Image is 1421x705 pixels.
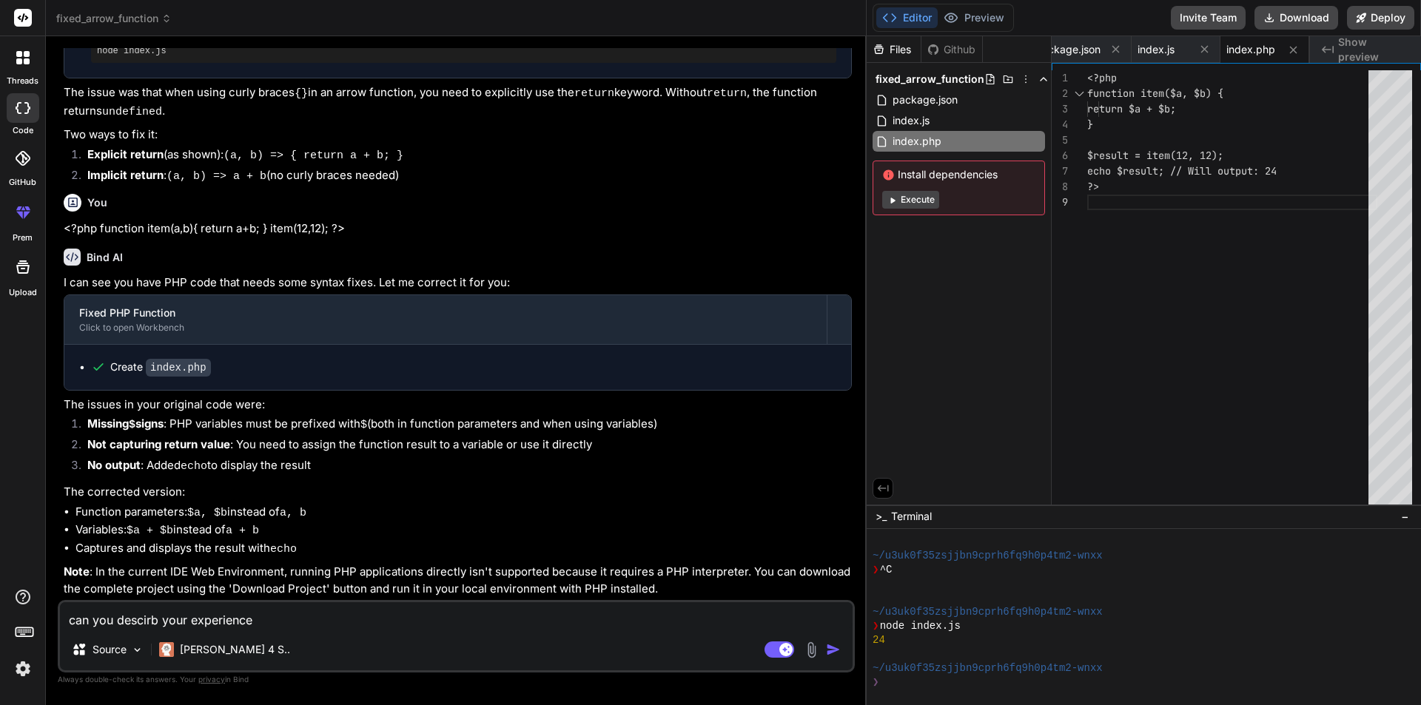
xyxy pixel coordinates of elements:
[131,644,144,656] img: Pick Models
[270,543,297,556] code: echo
[891,91,959,109] span: package.json
[56,11,172,26] span: fixed_arrow_function
[1087,118,1093,131] span: }
[891,112,931,129] span: index.js
[181,460,207,473] code: echo
[1052,86,1068,101] div: 2
[87,147,164,161] strong: Explicit return
[803,641,820,658] img: attachment
[75,416,852,436] li: : PHP variables must be prefixed with (both in function parameters and when using variables)
[87,195,107,210] h6: You
[707,87,747,100] code: return
[876,509,887,524] span: >_
[873,619,880,633] span: ❯
[1087,149,1223,162] span: $result = item(12, 12);
[1052,163,1068,179] div: 7
[280,507,306,519] code: a, b
[1087,87,1223,100] span: function item($a, $b) {
[360,419,367,431] code: $
[9,286,37,299] label: Upload
[64,274,852,291] p: I can see you have PHP code that needs some syntax fixes. Let me correct it for you:
[1087,71,1117,84] span: <?php
[574,87,614,100] code: return
[1171,6,1246,30] button: Invite Team
[1052,70,1068,86] div: 1
[1401,509,1409,524] span: −
[64,564,90,578] strong: Note
[1254,6,1338,30] button: Download
[921,42,982,57] div: Github
[75,436,852,457] li: : You need to assign the function result to a variable or use it directly
[1069,86,1089,101] div: Click to collapse the range.
[159,642,174,657] img: Claude 4 Sonnet
[93,642,127,657] p: Source
[1347,6,1414,30] button: Deploy
[129,419,135,431] code: $
[102,106,162,118] code: undefined
[87,416,164,431] strong: Missing signs
[226,524,259,537] code: a + b
[87,437,230,451] strong: Not capturing return value
[60,602,853,629] textarea: can you descirb your experience
[64,84,852,121] p: The issue was that when using curly braces in an arrow function, you need to explicitly use the k...
[75,457,852,478] li: : Added to display the result
[1052,101,1068,117] div: 3
[187,507,227,519] code: $a, $b
[891,132,943,150] span: index.php
[882,167,1035,182] span: Install dependencies
[64,397,852,414] p: The issues in your original code were:
[891,509,932,524] span: Terminal
[64,295,827,344] button: Fixed PHP FunctionClick to open Workbench
[882,191,939,209] button: Execute
[1398,505,1412,528] button: −
[873,661,1103,675] span: ~/u3uk0f35zsjjbn9cprh6fq9h0p4tm2-wnxx
[224,149,403,162] code: (a, b) => { return a + b; }
[1035,42,1101,57] span: package.json
[75,167,852,188] li: : (no curly braces needed)
[876,7,938,28] button: Editor
[873,563,880,577] span: ❯
[1087,102,1176,115] span: return $a + $b;
[75,522,852,540] li: Variables: instead of
[1052,117,1068,132] div: 4
[87,458,141,472] strong: No output
[1087,180,1099,193] span: ?>
[58,672,855,687] p: Always double-check its answers. Your in Bind
[1087,164,1277,178] span: echo $result; // Will output: 24
[127,524,173,537] code: $a + $b
[938,7,1010,28] button: Preview
[75,540,852,559] li: Captures and displays the result with
[198,675,225,684] span: privacy
[876,72,984,87] span: fixed_arrow_function
[79,306,812,320] div: Fixed PHP Function
[873,633,885,647] span: 24
[880,563,893,577] span: ^C
[64,484,852,501] p: The corrected version:
[1052,179,1068,195] div: 8
[87,168,164,182] strong: Implicit return
[75,146,852,167] li: (as shown):
[873,549,1103,563] span: ~/u3uk0f35zsjjbn9cprh6fq9h0p4tm2-wnxx
[64,564,852,597] p: : In the current IDE Web Environment, running PHP applications directly isn't supported because i...
[295,87,308,100] code: {}
[873,605,1103,619] span: ~/u3uk0f35zsjjbn9cprh6fq9h0p4tm2-wnxx
[1338,35,1409,64] span: Show preview
[64,127,852,144] p: Two ways to fix it:
[64,220,852,237] p: <?php function item(a,b){ return a+b; } item(12,12); ?>
[1138,42,1175,57] span: index.js
[1052,148,1068,163] div: 6
[7,75,38,87] label: threads
[97,45,830,57] pre: node index.js
[180,642,290,657] p: [PERSON_NAME] 4 S..
[1052,195,1068,210] div: 9
[110,360,211,375] div: Create
[87,250,123,265] h6: Bind AI
[1226,42,1275,57] span: index.php
[873,675,880,689] span: ❯
[826,642,841,657] img: icon
[10,656,36,681] img: settings
[13,124,33,137] label: code
[79,322,812,334] div: Click to open Workbench
[1052,132,1068,148] div: 5
[75,504,852,522] li: Function parameters: instead of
